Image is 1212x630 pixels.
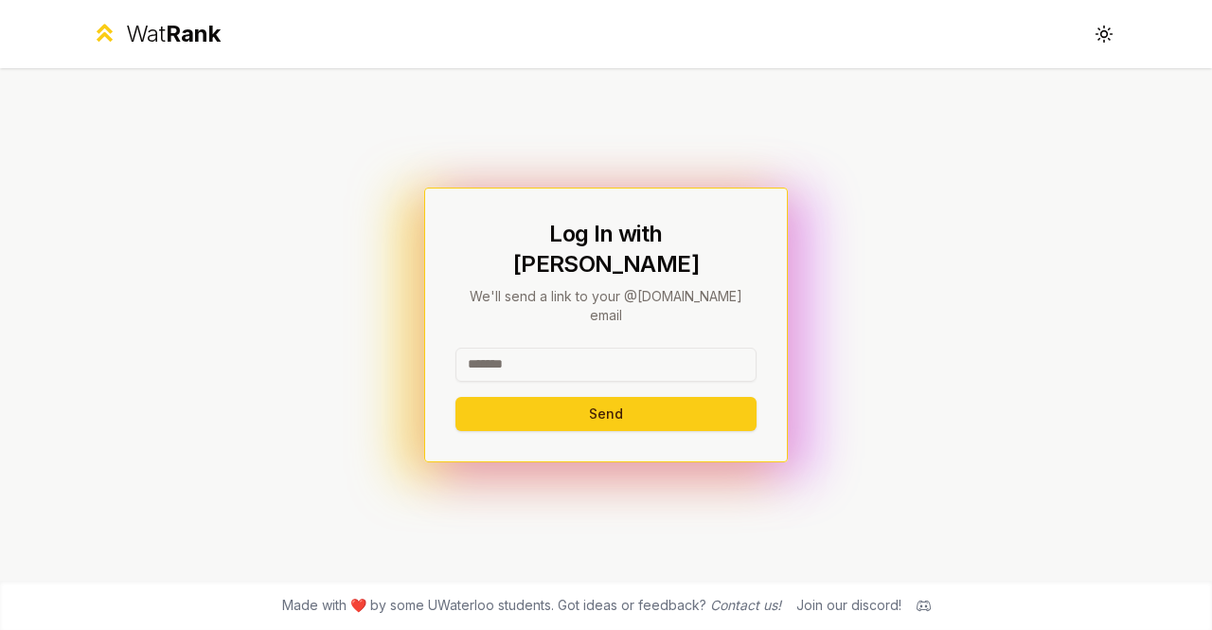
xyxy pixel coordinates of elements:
div: Wat [126,19,221,49]
p: We'll send a link to your @[DOMAIN_NAME] email [455,287,757,325]
span: Rank [166,20,221,47]
h1: Log In with [PERSON_NAME] [455,219,757,279]
a: Contact us! [710,597,781,613]
button: Send [455,397,757,431]
div: Join our discord! [796,596,901,615]
span: Made with ❤️ by some UWaterloo students. Got ideas or feedback? [282,596,781,615]
a: WatRank [91,19,221,49]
